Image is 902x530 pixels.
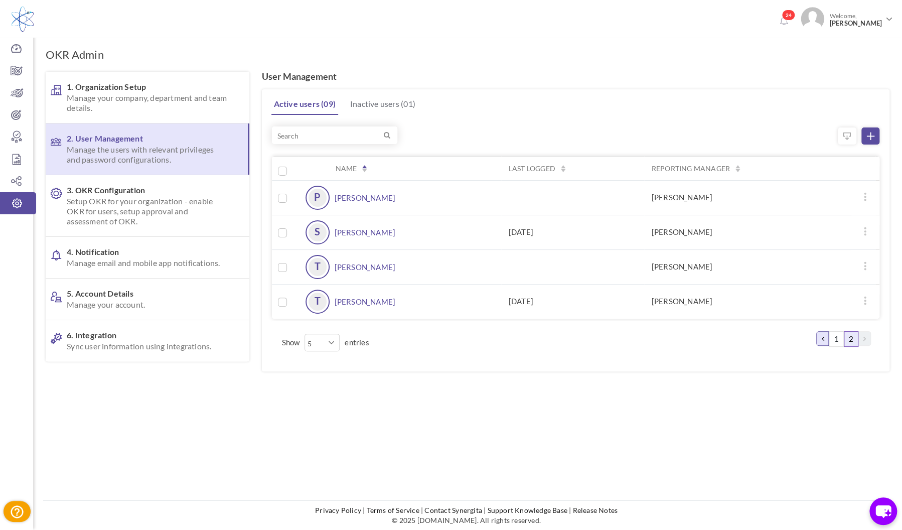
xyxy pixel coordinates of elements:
[801,7,824,31] img: Photo
[501,284,644,319] td: [DATE]
[67,134,226,165] span: 2. User Management
[67,330,227,351] span: 6. Integration
[363,505,365,515] li: |
[67,145,226,165] span: Manage the users with relevant privileges and password configurations.
[282,334,369,351] label: Show entries
[366,506,419,514] a: Terms of Service
[67,196,227,226] span: Setup OKR for your organization - enable OKR for users, setup approval and assessment of OKR.
[12,7,34,32] img: Logo
[652,164,730,174] label: Reporting Manager
[67,341,227,351] span: Sync user information using integrations.
[67,93,227,113] span: Manage your company, department and team details.
[484,505,486,515] li: |
[308,257,328,277] a: T
[844,331,858,347] a: 2
[644,156,875,180] th: Reporting Manager: activate to sort column ascending
[67,289,227,310] span: 5. Account Details
[335,186,396,210] a: Pravin Mahure
[315,506,361,514] a: Privacy Policy
[838,127,856,145] a: Import users
[501,156,644,180] th: Last logged: activate to sort column ascending
[262,72,890,82] h4: User Management
[335,220,396,244] a: Steven L Jackson
[501,215,644,249] td: [DATE]
[67,82,227,113] span: 1. Organization Setup
[46,320,249,361] a: 6. IntegrationSync user information using integrations.
[869,497,897,525] button: chat-button
[644,180,875,215] td: [PERSON_NAME]
[67,247,227,268] span: 4. Notification
[572,506,618,514] a: Release Notes
[272,126,397,144] input: Search
[644,284,875,319] td: [PERSON_NAME]
[308,188,328,208] a: P
[487,506,567,514] a: Support Knowledge Base
[43,515,889,525] p: © 2025 [DOMAIN_NAME]. All rights reserved.
[67,185,227,226] span: 3. OKR Configuration
[46,48,104,62] h1: OKR Admin
[403,99,412,108] span: 01
[782,10,795,21] span: 24
[67,258,227,268] span: Manage email and mobile app notifications.
[335,290,396,314] a: Trevor Hohlstein
[348,94,418,114] a: Inactive users ( )
[776,13,792,29] a: Notifications
[797,3,897,32] a: Photo Welcome,[PERSON_NAME]
[861,127,879,145] a: Invite Users
[298,156,501,180] th: Name: activate to sort column descending
[644,215,875,249] td: [PERSON_NAME]
[509,164,555,174] label: Last logged
[305,334,340,351] select: Showentries
[829,331,843,347] a: 1
[336,164,357,174] label: Name
[271,94,338,115] a: Active users ( )
[308,292,328,312] a: T
[569,505,571,515] li: |
[824,7,884,32] span: Welcome,
[324,99,333,108] span: 09
[424,506,482,514] a: Contact Synergita
[308,222,328,242] a: S
[829,20,882,27] span: [PERSON_NAME]
[644,249,875,284] td: [PERSON_NAME]
[421,505,423,515] li: |
[335,255,396,279] a: Tracy Miller
[67,300,227,310] span: Manage your account.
